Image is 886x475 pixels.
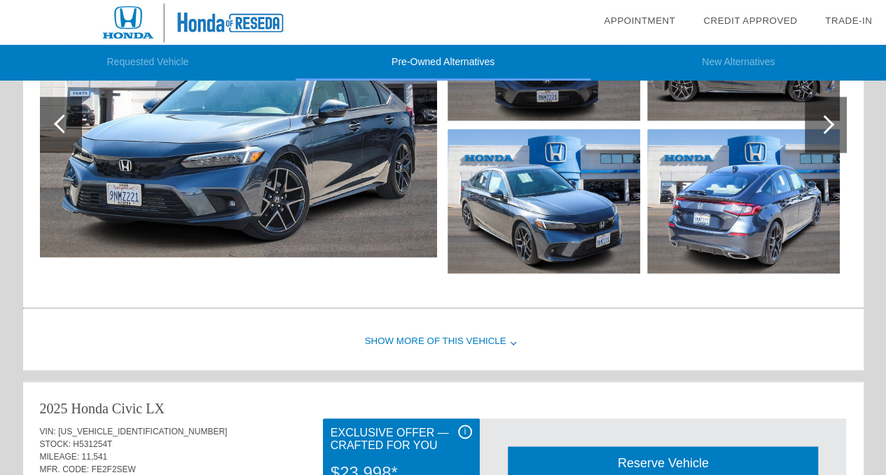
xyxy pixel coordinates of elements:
span: FE2F2SEW [92,464,136,474]
li: New Alternatives [590,45,886,81]
img: 5.jpg [647,129,840,273]
div: LX [146,399,165,418]
span: H531254T [73,439,112,449]
a: Appointment [604,15,675,26]
img: 3.jpg [448,129,640,273]
li: Pre-Owned Alternatives [296,45,591,81]
div: 2025 Honda Civic [40,399,143,418]
span: 11,541 [82,452,108,462]
a: Credit Approved [703,15,797,26]
div: i [458,425,472,439]
div: Show More of this Vehicle [23,314,864,370]
span: MILEAGE: [40,452,80,462]
span: STOCK: [40,439,71,449]
span: [US_VEHICLE_IDENTIFICATION_NUMBER] [58,427,227,436]
span: MFR. CODE: [40,464,90,474]
span: VIN: [40,427,56,436]
div: Exclusive Offer — Crafted for You [331,425,472,454]
a: Trade-In [825,15,872,26]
